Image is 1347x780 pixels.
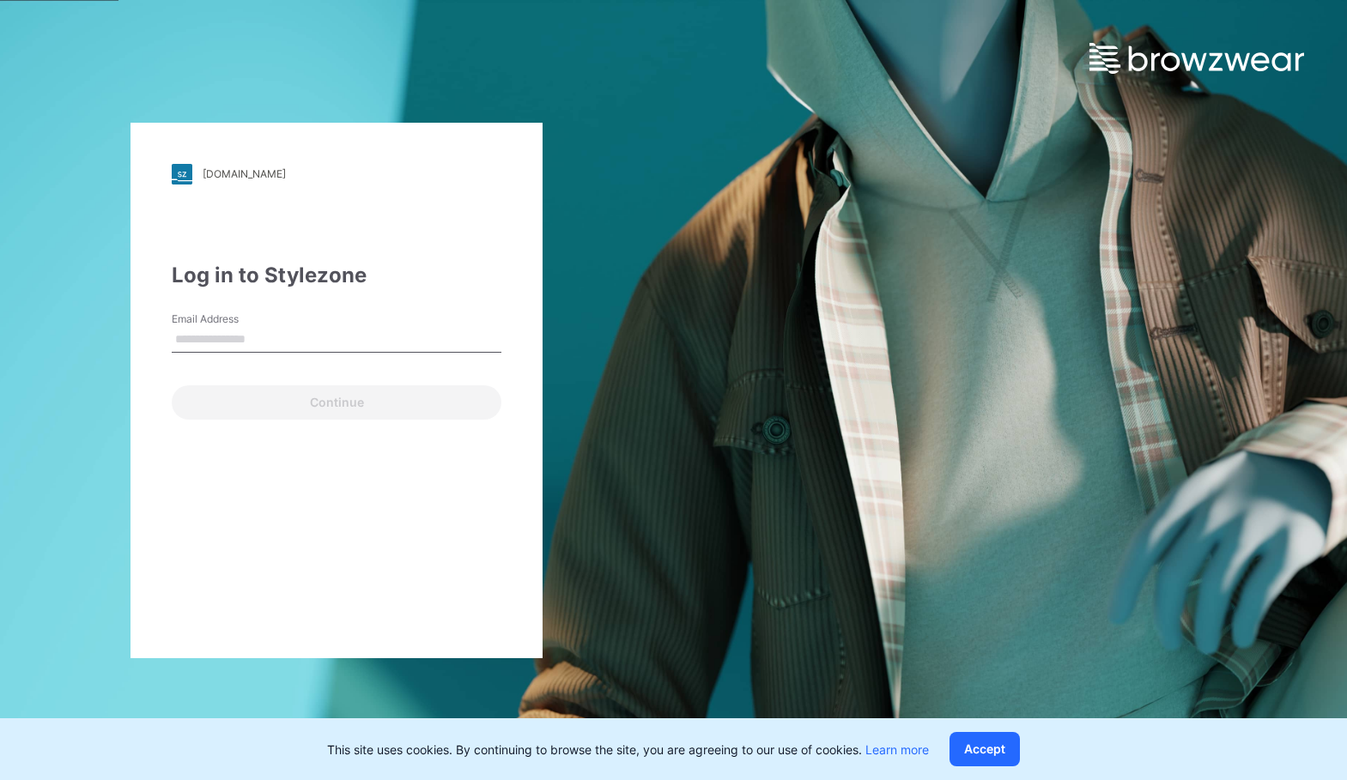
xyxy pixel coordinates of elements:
[865,742,929,757] a: Learn more
[327,741,929,759] p: This site uses cookies. By continuing to browse the site, you are agreeing to our use of cookies.
[950,732,1020,766] button: Accept
[172,260,501,291] div: Log in to Stylezone
[1089,43,1304,74] img: browzwear-logo.e42bd6dac1945053ebaf764b6aa21510.svg
[172,164,192,184] img: stylezone-logo.562084cfcfab977791bfbf7441f1a819.svg
[203,167,286,180] div: [DOMAIN_NAME]
[172,164,501,184] a: [DOMAIN_NAME]
[172,311,292,327] label: Email Address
